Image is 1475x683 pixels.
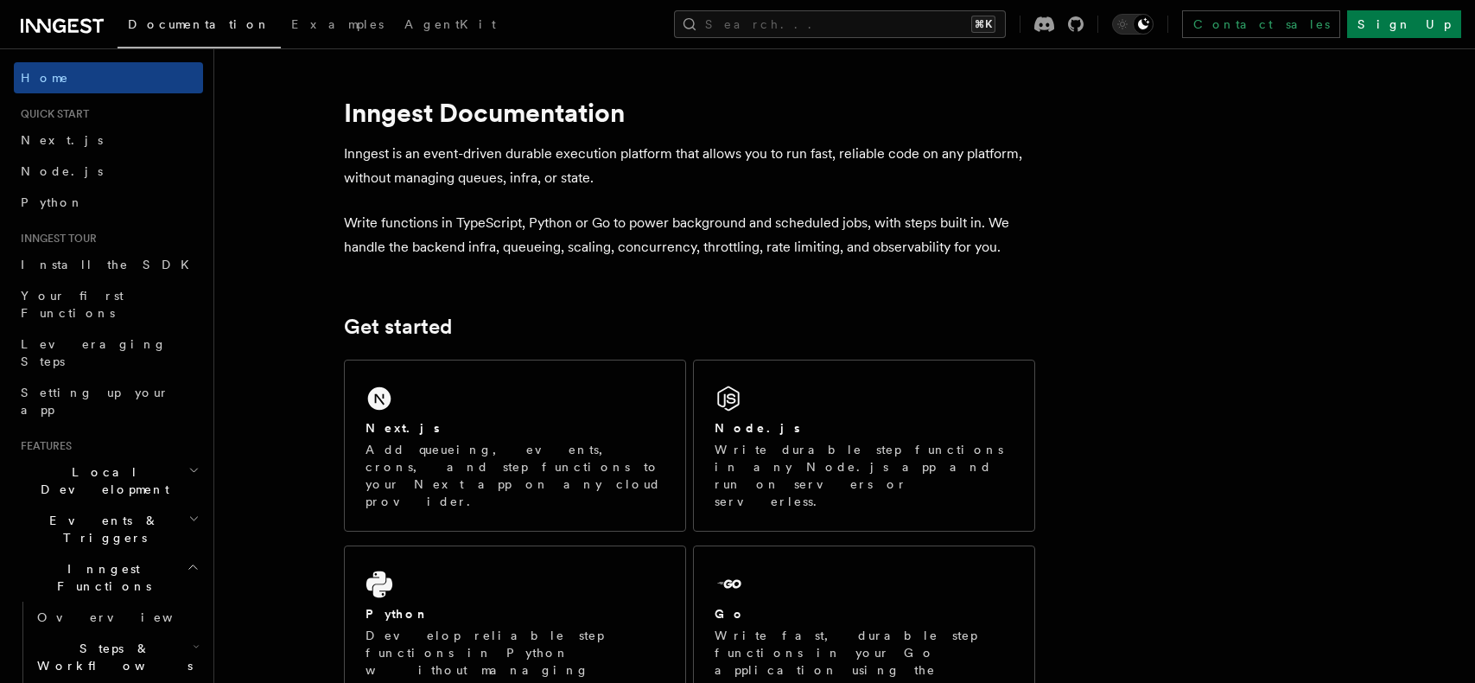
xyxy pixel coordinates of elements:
[14,377,203,425] a: Setting up your app
[366,605,429,622] h2: Python
[281,5,394,47] a: Examples
[14,124,203,156] a: Next.js
[128,17,270,31] span: Documentation
[118,5,281,48] a: Documentation
[21,69,69,86] span: Home
[693,360,1035,532] a: Node.jsWrite durable step functions in any Node.js app and run on servers or serverless.
[14,280,203,329] a: Your first Functions
[366,419,440,437] h2: Next.js
[1347,10,1461,38] a: Sign Up
[37,610,215,624] span: Overview
[14,249,203,280] a: Install the SDK
[674,10,1006,38] button: Search...⌘K
[366,441,664,510] p: Add queueing, events, crons, and step functions to your Next app on any cloud provider.
[344,142,1035,190] p: Inngest is an event-driven durable execution platform that allows you to run fast, reliable code ...
[21,386,169,417] span: Setting up your app
[14,505,203,553] button: Events & Triggers
[14,456,203,505] button: Local Development
[30,633,203,681] button: Steps & Workflows
[344,211,1035,259] p: Write functions in TypeScript, Python or Go to power background and scheduled jobs, with steps bu...
[14,329,203,377] a: Leveraging Steps
[30,602,203,633] a: Overview
[21,164,103,178] span: Node.js
[971,16,995,33] kbd: ⌘K
[14,156,203,187] a: Node.js
[344,97,1035,128] h1: Inngest Documentation
[394,5,506,47] a: AgentKit
[21,337,167,368] span: Leveraging Steps
[344,315,452,339] a: Get started
[14,187,203,218] a: Python
[344,360,686,532] a: Next.jsAdd queueing, events, crons, and step functions to your Next app on any cloud provider.
[14,232,97,246] span: Inngest tour
[30,640,193,674] span: Steps & Workflows
[715,419,800,437] h2: Node.js
[14,439,72,453] span: Features
[21,289,124,320] span: Your first Functions
[291,17,384,31] span: Examples
[14,560,187,595] span: Inngest Functions
[14,463,188,498] span: Local Development
[715,605,746,622] h2: Go
[14,512,188,546] span: Events & Triggers
[404,17,496,31] span: AgentKit
[14,62,203,93] a: Home
[14,107,89,121] span: Quick start
[715,441,1014,510] p: Write durable step functions in any Node.js app and run on servers or serverless.
[21,258,200,271] span: Install the SDK
[21,195,84,209] span: Python
[21,133,103,147] span: Next.js
[1182,10,1340,38] a: Contact sales
[14,553,203,602] button: Inngest Functions
[1112,14,1154,35] button: Toggle dark mode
